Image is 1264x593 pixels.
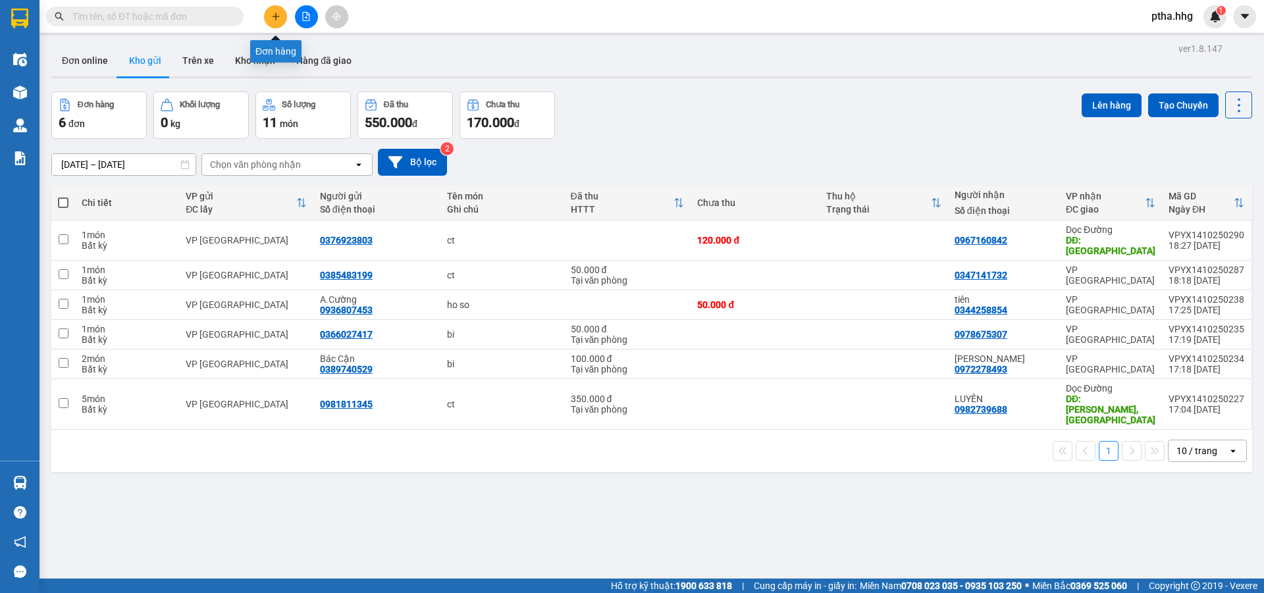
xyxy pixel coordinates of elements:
[1066,294,1155,315] div: VP [GEOGRAPHIC_DATA]
[384,100,408,109] div: Đã thu
[611,579,732,593] span: Hỗ trợ kỹ thuật:
[447,270,558,280] div: ct
[320,270,373,280] div: 0385483199
[1169,324,1244,334] div: VPYX1410250235
[412,118,417,129] span: đ
[955,364,1007,374] div: 0972278493
[255,91,351,139] button: Số lượng11món
[264,5,287,28] button: plus
[675,580,732,591] strong: 1900 633 818
[1025,583,1029,588] span: ⚪️
[1169,353,1244,364] div: VPYX1410250234
[460,91,555,139] button: Chưa thu170.000đ
[1070,580,1127,591] strong: 0369 525 060
[1148,93,1219,117] button: Tạo Chuyến
[1169,404,1244,415] div: 17:04 [DATE]
[1066,235,1155,256] div: DĐ: quảng ngãi
[1209,11,1221,22] img: icon-new-feature
[13,476,27,490] img: warehouse-icon
[1169,204,1234,215] div: Ngày ĐH
[7,55,9,120] img: logo
[14,536,26,548] span: notification
[55,12,64,21] span: search
[118,45,172,76] button: Kho gửi
[332,12,341,21] span: aim
[14,565,26,578] span: message
[1178,41,1223,56] div: ver 1.8.147
[82,197,172,208] div: Chi tiết
[571,204,674,215] div: HTTT
[571,364,685,374] div: Tại văn phòng
[1169,364,1244,374] div: 17:18 [DATE]
[320,294,434,305] div: A.Cường
[697,197,812,208] div: Chưa thu
[82,334,172,345] div: Bất kỳ
[955,205,1053,216] div: Số điện thoại
[14,506,26,519] span: question-circle
[1066,191,1145,201] div: VP nhận
[955,305,1007,315] div: 0344258854
[186,329,307,340] div: VP [GEOGRAPHIC_DATA]
[1066,353,1155,374] div: VP [GEOGRAPHIC_DATA]
[171,118,180,129] span: kg
[271,12,280,21] span: plus
[447,299,558,310] div: ho so
[320,329,373,340] div: 0366027417
[282,100,315,109] div: Số lượng
[826,204,931,215] div: Trạng thái
[1137,579,1139,593] span: |
[1169,394,1244,404] div: VPYX1410250227
[697,235,812,245] div: 120.000 đ
[1169,230,1244,240] div: VPYX1410250290
[186,299,307,310] div: VP [GEOGRAPHIC_DATA]
[1169,334,1244,345] div: 17:19 [DATE]
[955,353,1053,364] div: Chị Vân
[447,235,558,245] div: ct
[78,100,114,109] div: Đơn hàng
[82,364,172,374] div: Bất kỳ
[955,404,1007,415] div: 0982739688
[13,118,27,132] img: warehouse-icon
[82,240,172,251] div: Bất kỳ
[72,9,228,24] input: Tìm tên, số ĐT hoặc mã đơn
[447,399,558,409] div: ct
[186,359,307,369] div: VP [GEOGRAPHIC_DATA]
[1082,93,1142,117] button: Lên hàng
[447,359,558,369] div: bi
[955,235,1007,245] div: 0967160842
[440,142,454,155] sup: 2
[320,204,434,215] div: Số điện thoại
[447,191,558,201] div: Tên món
[1032,579,1127,593] span: Miền Bắc
[1066,324,1155,345] div: VP [GEOGRAPHIC_DATA]
[571,353,685,364] div: 100.000 đ
[955,329,1007,340] div: 0978675307
[378,149,447,176] button: Bộ lọc
[18,13,101,41] strong: HÃNG XE HẢI HOÀNG GIA
[447,204,558,215] div: Ghi chú
[514,118,519,129] span: đ
[82,265,172,275] div: 1 món
[1169,305,1244,315] div: 17:25 [DATE]
[82,353,172,364] div: 2 món
[467,115,514,130] span: 170.000
[82,404,172,415] div: Bất kỳ
[955,294,1053,305] div: tiên
[263,115,277,130] span: 11
[564,186,691,220] th: Toggle SortBy
[320,353,434,364] div: Bác Cận
[1217,6,1226,15] sup: 1
[820,186,948,220] th: Toggle SortBy
[320,364,373,374] div: 0389740529
[1066,394,1155,425] div: DĐ: Tam Kỳ,QUANG NAM
[571,191,674,201] div: Đã thu
[26,96,93,124] strong: PHIẾU GỬI HÀNG
[365,115,412,130] span: 550.000
[82,275,172,286] div: Bất kỳ
[1191,581,1200,590] span: copyright
[1099,441,1119,461] button: 1
[82,305,172,315] div: Bất kỳ
[1233,5,1256,28] button: caret-down
[186,399,307,409] div: VP [GEOGRAPHIC_DATA]
[1162,186,1251,220] th: Toggle SortBy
